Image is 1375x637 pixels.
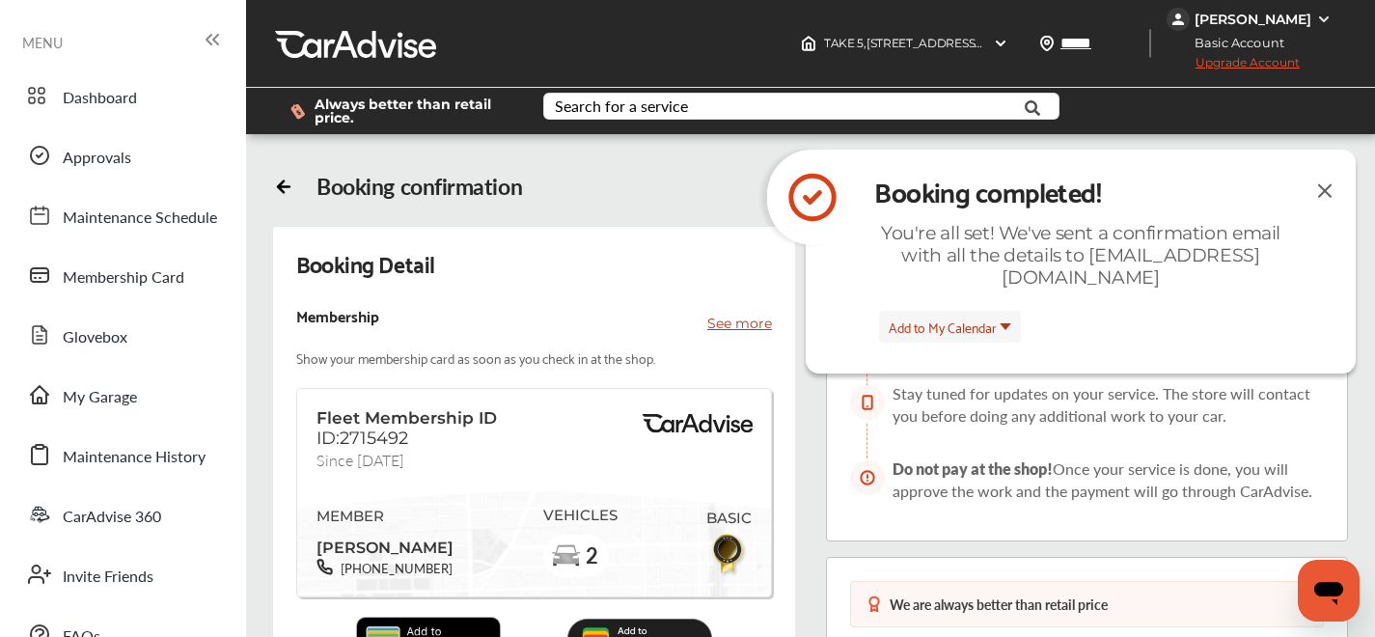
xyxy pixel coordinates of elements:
img: header-home-logo.8d720a4f.svg [801,36,816,51]
span: Always better than retail price. [315,97,512,125]
a: Dashboard [17,70,227,121]
p: See more [707,314,772,333]
span: Upgrade Account [1167,55,1300,79]
span: ID:2715492 [316,428,408,449]
span: 2 [585,543,598,568]
span: BASIC [706,510,752,527]
p: Show your membership card as soon as you check in at the shop. [296,346,655,369]
div: Booking confirmation [316,173,522,200]
img: location_vector.a44bc228.svg [1039,36,1055,51]
span: Add to My Calendar [889,316,997,338]
a: Invite Friends [17,549,227,599]
div: Booking completed! [874,167,1287,213]
span: Maintenance Schedule [63,206,217,231]
span: Invite Friends [63,565,153,590]
span: Dashboard [63,86,137,111]
span: My Garage [63,385,137,410]
img: phone-black.37208b07.svg [316,559,333,575]
img: BasicPremiumLogo.8d547ee0.svg [640,414,756,433]
div: Booking Detail [296,250,435,277]
span: Since [DATE] [316,449,404,465]
a: Maintenance History [17,429,227,480]
span: Fleet Membership ID [316,408,497,428]
a: My Garage [17,370,227,420]
a: CarAdvise 360 [17,489,227,540]
a: Maintenance Schedule [17,190,227,240]
img: WGsFRI8htEPBVLJbROoPRyZpYNWhNONpIPPETTm6eUC0GeLEiAAAAAElFTkSuQmCC [1316,12,1332,27]
img: close-icon.a004319c.svg [1313,179,1336,203]
span: TAKE 5 , [STREET_ADDRESS] Auburndale , FL 33823 [824,36,1099,50]
span: Basic Account [1169,33,1299,53]
span: CarAdvise 360 [63,505,161,530]
a: Approvals [17,130,227,180]
div: [PERSON_NAME] [1195,11,1311,28]
img: BasicBadge.31956f0b.svg [707,531,751,576]
div: We are always better than retail price [890,597,1108,611]
img: header-down-arrow.9dd2ce7d.svg [993,36,1008,51]
img: car-basic.192fe7b4.svg [551,541,582,572]
a: Glovebox [17,310,227,360]
iframe: Button to launch messaging window [1298,560,1360,622]
img: icon-check-circle.92f6e2ec.svg [767,150,858,245]
img: dollor_label_vector.a70140d1.svg [290,103,305,120]
img: jVpblrzwTbfkPYzPPzSLxeg0AAAAASUVORK5CYII= [1167,8,1190,31]
span: MEMBER [316,508,454,525]
img: header-divider.bc55588e.svg [1149,29,1151,58]
span: Maintenance History [63,445,206,470]
span: Glovebox [63,325,127,350]
span: Do not pay at the shop! [893,459,1053,478]
div: Search for a service [555,98,688,114]
span: Stay tuned for updates on your service. The store will contact you before doing any additional wo... [893,382,1310,427]
span: Once your service is done, you will approve the work and the payment will go through CarAdvise. [893,457,1312,502]
span: MENU [22,35,63,50]
a: Membership Card [17,250,227,300]
img: medal-badge-icon.048288b6.svg [866,596,882,612]
span: Membership Card [63,265,184,291]
span: [PHONE_NUMBER] [333,559,453,577]
span: [PERSON_NAME] [316,532,454,559]
span: VEHICLES [543,507,618,524]
button: Add to My Calendar [879,311,1021,343]
div: You're all set! We've sent a confirmation email with all the details to [EMAIL_ADDRESS][DOMAIN_NAME] [864,222,1298,289]
span: Approvals [63,146,131,171]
